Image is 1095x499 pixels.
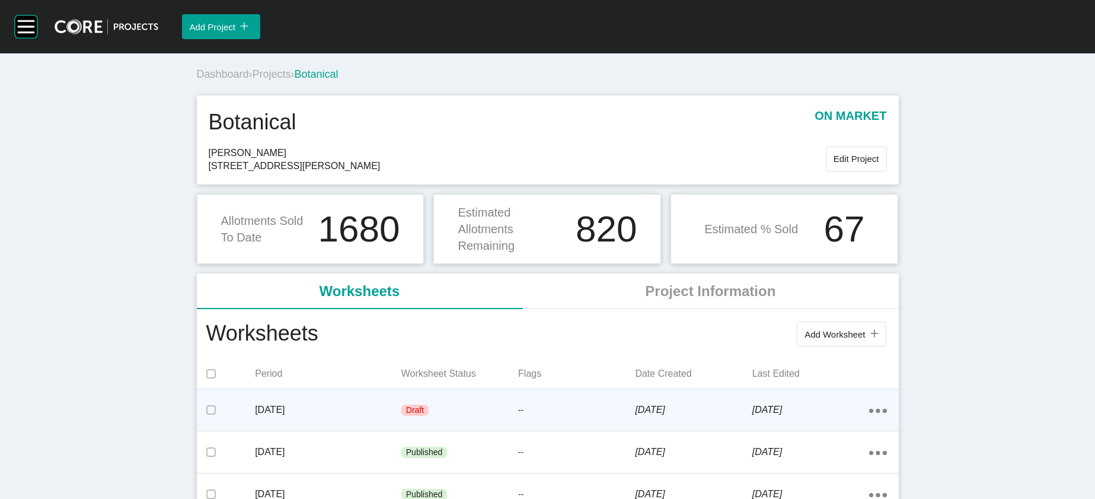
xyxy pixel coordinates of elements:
p: Allotments Sold To Date [221,212,311,246]
p: Date Created [635,367,752,380]
a: Dashboard [197,68,249,80]
p: on market [815,107,886,137]
p: Estimated % Sold [704,221,798,237]
p: -- [518,405,635,417]
button: Add Project [182,14,260,39]
h1: Worksheets [206,319,318,349]
p: Draft [406,405,424,417]
h1: 67 [824,211,865,247]
p: Published [406,447,443,459]
p: -- [518,447,635,459]
p: [DATE] [752,403,869,417]
li: Project Information [522,274,898,309]
p: Estimated Allotments Remaining [458,204,569,254]
img: core-logo-dark.3138cae2.png [55,19,158,34]
span: › [291,68,295,80]
span: [STREET_ADDRESS][PERSON_NAME] [209,160,826,173]
p: [DATE] [255,446,401,459]
p: Period [255,367,401,380]
h1: 820 [576,211,637,247]
span: Add Project [189,22,235,32]
span: Add Worksheet [805,329,865,339]
span: [PERSON_NAME] [209,147,826,160]
button: Add Worksheet [797,322,886,347]
p: Flags [518,367,635,380]
p: Worksheet Status [401,367,518,380]
p: [DATE] [752,446,869,459]
p: Last Edited [752,367,869,380]
span: Botanical [295,68,339,80]
li: Worksheets [197,274,523,309]
button: Edit Project [826,147,887,171]
span: Edit Project [834,154,879,164]
span: › [249,68,253,80]
h1: Botanical [209,107,296,137]
p: [DATE] [635,446,752,459]
p: [DATE] [635,403,752,417]
p: [DATE] [255,403,401,417]
a: Projects [253,68,291,80]
h1: 1680 [318,211,400,247]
